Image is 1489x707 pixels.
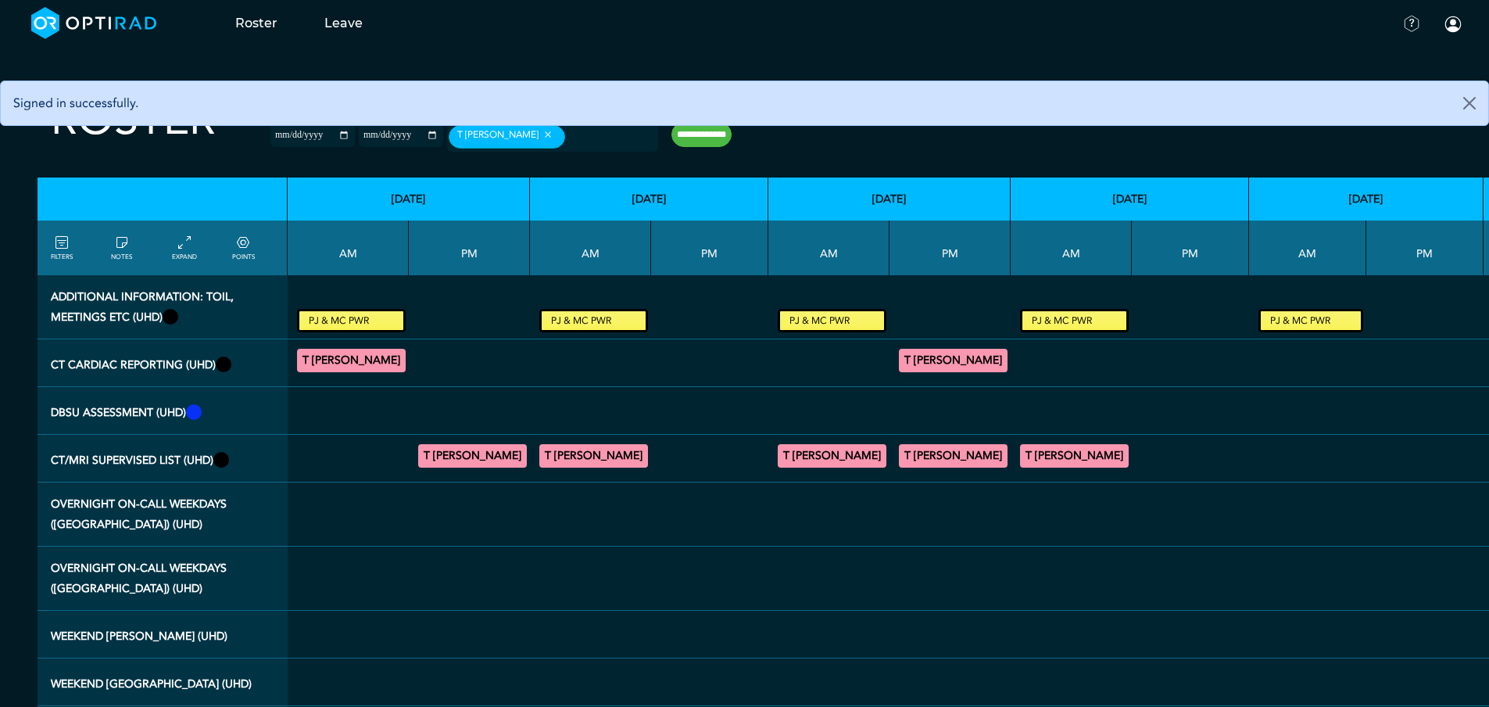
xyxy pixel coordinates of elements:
[768,221,889,275] th: AM
[778,444,886,468] div: MRI Cardiac 09:00 - 13:00
[539,444,648,468] div: MRI Cardiac 11:00 - 14:00
[172,234,197,262] a: collapse/expand entries
[899,444,1008,468] div: CT Cardiac/MRI Cardiac 14:00 - 17:30
[1249,178,1484,221] th: [DATE]
[38,435,288,483] th: CT/MRI Supervised List (UHD)
[1022,311,1126,330] small: PJ & MC PWR
[1366,221,1484,275] th: PM
[38,339,288,387] th: CT Cardiac Reporting (UHD)
[31,7,157,39] img: brand-opti-rad-logos-blue-and-white-d2f68631ba2948856bd03f2d395fb146ddc8fb01b4b6e9315ea85fa773367...
[1022,447,1126,465] summary: T [PERSON_NAME]
[288,221,409,275] th: AM
[418,444,527,468] div: CT Cardiac/MRI Cardiac 14:00 - 17:30
[780,311,884,330] small: PJ & MC PWR
[899,349,1008,372] div: CT Cardiac 13:00 - 14:00
[889,221,1011,275] th: PM
[568,131,646,145] input: null
[409,221,530,275] th: PM
[38,387,288,435] th: DBSU assessment (UHD)
[38,659,288,706] th: Weekend Bournemouth (UHD)
[38,275,288,339] th: Additional information: TOIL, meetings etc (UHD)
[297,349,406,372] div: CT Cardiac 09:00 - 14:00
[651,221,768,275] th: PM
[51,94,216,146] h2: Roster
[51,234,73,262] a: FILTERS
[111,234,132,262] a: show/hide notes
[901,351,1005,370] summary: T [PERSON_NAME]
[232,234,255,262] a: collapse/expand expected points
[1261,311,1361,330] small: PJ & MC PWR
[1020,444,1129,468] div: MRI Cardiac 09:00 - 13:00
[299,351,403,370] summary: T [PERSON_NAME]
[38,547,288,611] th: Overnight On-Call Weekdays (Bournemouth) (UHD)
[542,311,646,330] small: PJ & MC PWR
[901,447,1005,465] summary: T [PERSON_NAME]
[449,125,565,149] div: T [PERSON_NAME]
[421,447,524,465] summary: T [PERSON_NAME]
[38,483,288,547] th: Overnight On-Call Weekdays (Poole) (UHD)
[1132,221,1249,275] th: PM
[1011,221,1132,275] th: AM
[1249,221,1366,275] th: AM
[1451,81,1488,125] button: Close
[539,129,557,140] button: Remove item: 'd47c1a19-8778-4175-847c-165acfa38ff4'
[530,221,651,275] th: AM
[530,178,768,221] th: [DATE]
[1011,178,1249,221] th: [DATE]
[299,311,403,330] small: PJ & MC PWR
[288,178,530,221] th: [DATE]
[38,611,288,659] th: Weekend Poole (UHD)
[768,178,1011,221] th: [DATE]
[542,447,646,465] summary: T [PERSON_NAME]
[780,447,884,465] summary: T [PERSON_NAME]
